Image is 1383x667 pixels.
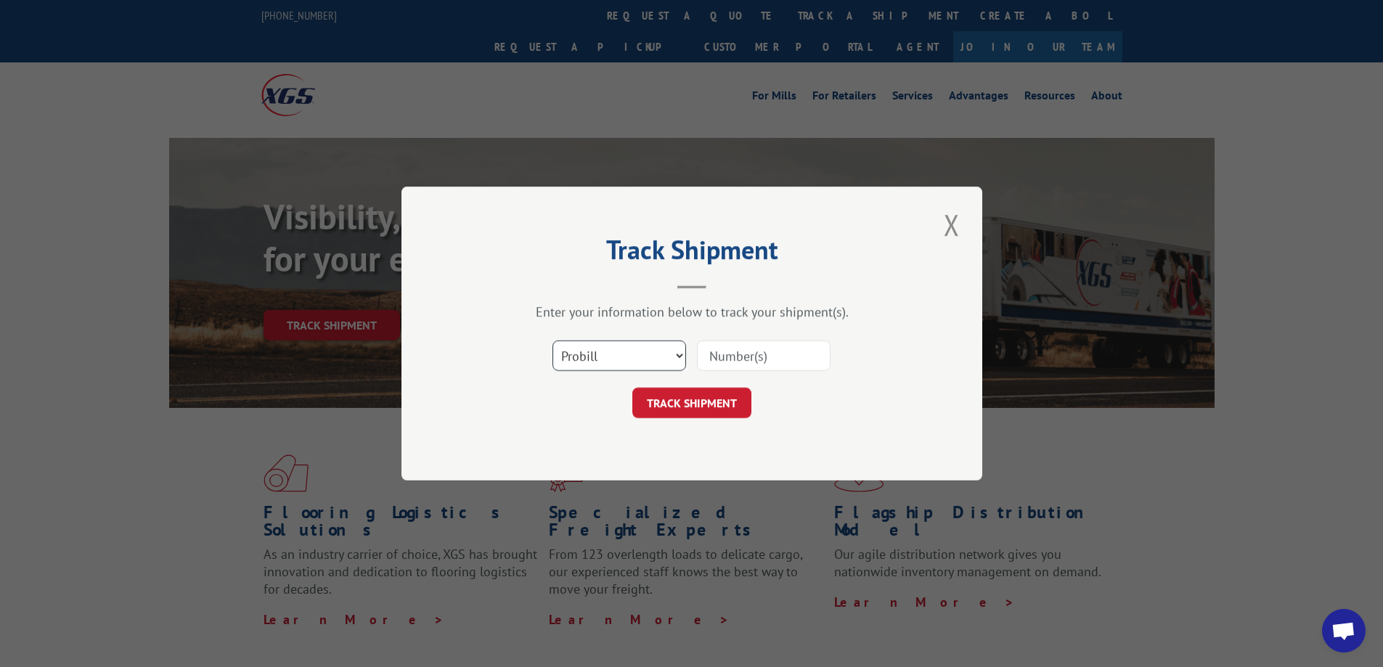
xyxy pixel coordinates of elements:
[1322,609,1366,652] a: Open chat
[474,240,910,267] h2: Track Shipment
[697,340,831,371] input: Number(s)
[632,388,751,418] button: TRACK SHIPMENT
[939,205,964,245] button: Close modal
[474,303,910,320] div: Enter your information below to track your shipment(s).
